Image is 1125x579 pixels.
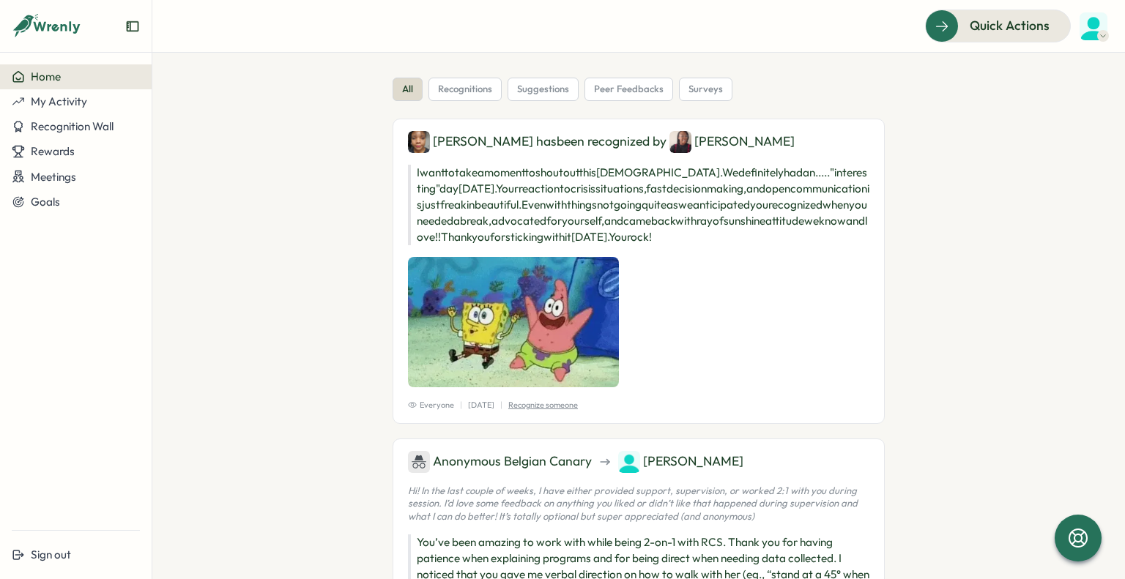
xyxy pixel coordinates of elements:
[125,19,140,34] button: Expand sidebar
[460,399,462,411] p: |
[402,83,413,96] span: all
[31,70,61,83] span: Home
[500,399,502,411] p: |
[408,131,430,153] img: Amber
[408,257,619,387] img: Recognition Image
[517,83,569,96] span: suggestions
[925,10,1071,42] button: Quick Actions
[31,195,60,209] span: Goals
[508,399,578,411] p: Recognize someone
[688,83,723,96] span: surveys
[31,144,75,158] span: Rewards
[408,485,869,523] p: Hi! In the last couple of weeks, I have either provided support, supervision, or worked 2:1 with ...
[669,131,691,153] img: Ajisha Sutton
[31,548,71,561] span: Sign out
[468,399,494,411] p: [DATE]
[31,94,87,108] span: My Activity
[970,16,1050,35] span: Quick Actions
[408,165,869,245] p: I want to take a moment to shout out this [DEMOGRAPHIC_DATA]. We definitely had an....."interesti...
[31,170,76,184] span: Meetings
[669,131,795,153] div: [PERSON_NAME]
[438,83,492,96] span: recognitions
[408,131,869,153] div: [PERSON_NAME] has been recognized by
[618,451,640,473] img: Chloe Miller
[1080,12,1107,40] img: Chloe Miller
[618,451,743,473] div: [PERSON_NAME]
[408,399,454,411] span: Everyone
[31,119,114,133] span: Recognition Wall
[594,83,664,96] span: peer feedbacks
[408,451,592,473] div: Anonymous Belgian Canary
